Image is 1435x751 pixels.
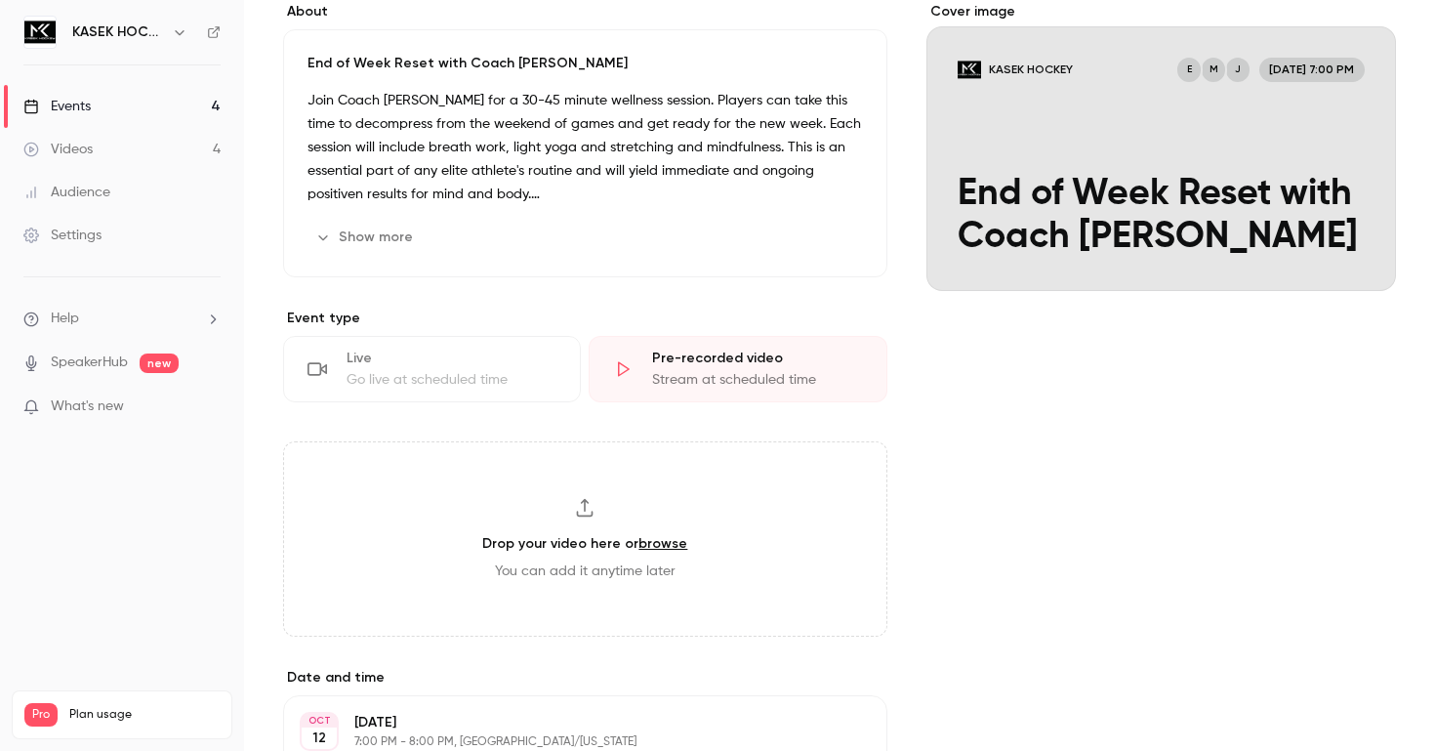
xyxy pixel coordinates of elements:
[51,396,124,417] span: What's new
[283,309,887,328] p: Event type
[638,535,687,552] a: browse
[589,336,886,402] div: Pre-recorded videoStream at scheduled time
[51,353,128,373] a: SpeakerHub
[302,714,337,728] div: OCT
[283,336,581,402] div: LiveGo live at scheduled time
[69,707,220,723] span: Plan usage
[197,398,221,416] iframe: Noticeable Trigger
[312,729,326,748] p: 12
[482,533,687,554] h3: Drop your video here or
[283,2,887,21] label: About
[140,354,179,373] span: new
[307,89,863,206] p: Join Coach [PERSON_NAME] for a 30-45 minute wellness session. Players can take this time to decom...
[23,183,110,202] div: Audience
[347,349,556,368] div: Live
[72,22,164,42] h6: KASEK HOCKEY
[652,370,862,390] div: Stream at scheduled time
[926,2,1396,291] section: Cover image
[307,222,425,253] button: Show more
[307,54,863,73] p: End of Week Reset with Coach [PERSON_NAME]
[283,668,887,688] label: Date and time
[23,97,91,116] div: Events
[354,713,784,732] p: [DATE]
[926,2,1396,21] label: Cover image
[495,562,676,581] span: You can add it anytime later
[24,703,58,727] span: Pro
[24,17,56,48] img: KASEK HOCKEY
[23,140,93,159] div: Videos
[23,309,221,329] li: help-dropdown-opener
[354,734,784,750] p: 7:00 PM - 8:00 PM, [GEOGRAPHIC_DATA]/[US_STATE]
[51,309,79,329] span: Help
[652,349,862,368] div: Pre-recorded video
[23,226,102,245] div: Settings
[347,370,556,390] div: Go live at scheduled time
